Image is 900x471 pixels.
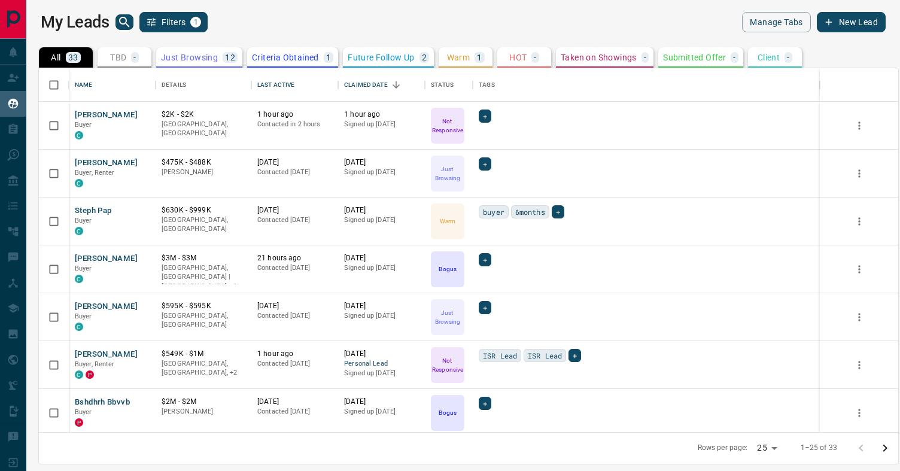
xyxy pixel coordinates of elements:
[850,260,868,278] button: more
[110,53,126,62] p: TBD
[75,205,111,217] button: Steph Pap
[75,397,130,408] button: Bshdhrh Bbvvb
[850,356,868,374] button: more
[75,110,138,121] button: [PERSON_NAME]
[742,12,810,32] button: Manage Tabs
[75,227,83,235] div: condos.ca
[439,408,456,417] p: Bogus
[257,407,332,417] p: Contacted [DATE]
[162,407,245,417] p: [PERSON_NAME]
[75,179,83,187] div: condos.ca
[162,157,245,168] p: $475K - $488K
[162,301,245,311] p: $595K - $595K
[51,53,60,62] p: All
[162,263,245,291] p: Toronto
[257,205,332,215] p: [DATE]
[344,397,419,407] p: [DATE]
[515,206,545,218] span: 6months
[344,157,419,168] p: [DATE]
[162,215,245,234] p: [GEOGRAPHIC_DATA], [GEOGRAPHIC_DATA]
[483,254,487,266] span: +
[698,443,748,453] p: Rows per page:
[257,110,332,120] p: 1 hour ago
[344,311,419,321] p: Signed up [DATE]
[162,110,245,120] p: $2K - $2K
[561,53,637,62] p: Taken on Showings
[75,312,92,320] span: Buyer
[75,68,93,102] div: Name
[75,301,138,312] button: [PERSON_NAME]
[432,308,463,326] p: Just Browsing
[257,349,332,359] p: 1 hour ago
[257,397,332,407] p: [DATE]
[758,53,780,62] p: Client
[257,215,332,225] p: Contacted [DATE]
[344,205,419,215] p: [DATE]
[483,350,517,361] span: ISR Lead
[479,68,495,102] div: Tags
[75,349,138,360] button: [PERSON_NAME]
[344,168,419,177] p: Signed up [DATE]
[431,68,454,102] div: Status
[75,408,92,416] span: Buyer
[162,205,245,215] p: $630K - $999K
[68,53,78,62] p: 33
[479,157,491,171] div: +
[432,356,463,374] p: Not Responsive
[257,301,332,311] p: [DATE]
[191,18,200,26] span: 1
[344,369,419,378] p: Signed up [DATE]
[133,53,136,62] p: -
[69,68,156,102] div: Name
[344,110,419,120] p: 1 hour ago
[344,301,419,311] p: [DATE]
[162,120,245,138] p: [GEOGRAPHIC_DATA], [GEOGRAPHIC_DATA]
[556,206,560,218] span: +
[483,206,504,218] span: buyer
[873,436,897,460] button: Go to next page
[552,205,564,218] div: +
[344,349,419,359] p: [DATE]
[75,360,115,368] span: Buyer, Renter
[644,53,646,62] p: -
[801,443,837,453] p: 1–25 of 33
[344,120,419,129] p: Signed up [DATE]
[338,68,425,102] div: Claimed Date
[252,53,319,62] p: Criteria Obtained
[162,359,245,378] p: Toronto, Vaughan
[344,215,419,225] p: Signed up [DATE]
[528,350,562,361] span: ISR Lead
[850,117,868,135] button: more
[257,157,332,168] p: [DATE]
[479,110,491,123] div: +
[473,68,820,102] div: Tags
[326,53,331,62] p: 1
[447,53,470,62] p: Warm
[162,349,245,359] p: $549K - $1M
[850,308,868,326] button: more
[257,253,332,263] p: 21 hours ago
[479,301,491,314] div: +
[348,53,414,62] p: Future Follow Up
[86,370,94,379] div: property.ca
[733,53,735,62] p: -
[75,418,83,427] div: property.ca
[225,53,235,62] p: 12
[257,68,294,102] div: Last Active
[483,158,487,170] span: +
[162,253,245,263] p: $3M - $3M
[422,53,427,62] p: 2
[432,117,463,135] p: Not Responsive
[115,14,133,30] button: search button
[251,68,338,102] div: Last Active
[257,311,332,321] p: Contacted [DATE]
[161,53,218,62] p: Just Browsing
[573,350,577,361] span: +
[257,168,332,177] p: Contacted [DATE]
[344,359,419,369] span: Personal Lead
[425,68,473,102] div: Status
[439,265,456,274] p: Bogus
[162,168,245,177] p: [PERSON_NAME]
[75,131,83,139] div: condos.ca
[752,439,781,457] div: 25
